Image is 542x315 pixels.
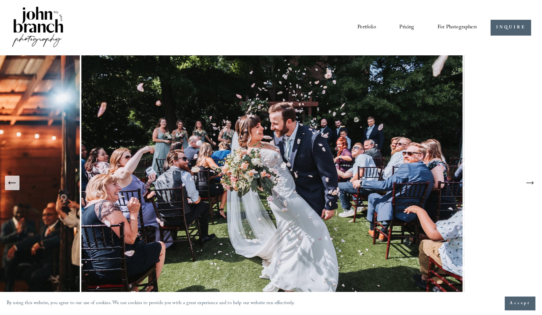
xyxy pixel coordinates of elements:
span: Accept [510,300,530,307]
img: John Branch IV Photography [11,5,64,50]
button: Previous Slide [5,176,19,190]
a: folder dropdown [437,22,477,33]
span: For Photographers [437,22,477,33]
button: Accept [505,297,535,310]
a: Portfolio [357,22,376,33]
button: Next Slide [523,176,537,190]
img: Raleigh Wedding Photographer [81,55,464,310]
a: INQUIRE [491,20,531,36]
a: Pricing [399,22,414,33]
p: By using this website, you agree to our use of cookies. We use cookies to provide you with a grea... [7,299,295,308]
